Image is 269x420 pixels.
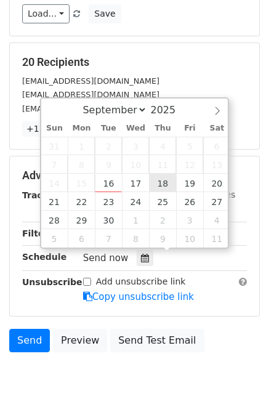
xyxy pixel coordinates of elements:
[122,174,149,192] span: September 17, 2025
[68,192,95,211] span: September 22, 2025
[22,252,66,262] strong: Schedule
[41,155,68,174] span: September 7, 2025
[176,174,203,192] span: September 19, 2025
[41,229,68,248] span: October 5, 2025
[95,229,122,248] span: October 7, 2025
[203,155,230,174] span: September 13, 2025
[149,229,176,248] span: October 9, 2025
[22,277,82,287] strong: Unsubscribe
[203,174,230,192] span: September 20, 2025
[149,211,176,229] span: October 2, 2025
[41,211,68,229] span: September 28, 2025
[176,137,203,155] span: September 5, 2025
[122,137,149,155] span: September 3, 2025
[95,192,122,211] span: September 23, 2025
[53,329,107,352] a: Preview
[207,361,269,420] iframe: Chat Widget
[203,229,230,248] span: October 11, 2025
[68,137,95,155] span: September 1, 2025
[149,192,176,211] span: September 25, 2025
[149,155,176,174] span: September 11, 2025
[22,55,247,69] h5: 20 Recipients
[95,155,122,174] span: September 9, 2025
[122,155,149,174] span: September 10, 2025
[203,211,230,229] span: October 4, 2025
[176,229,203,248] span: October 10, 2025
[176,211,203,229] span: October 3, 2025
[83,291,194,302] a: Copy unsubscribe link
[95,211,122,229] span: September 30, 2025
[122,229,149,248] span: October 8, 2025
[96,275,186,288] label: Add unsubscribe link
[122,211,149,229] span: October 1, 2025
[203,192,230,211] span: September 27, 2025
[22,190,63,200] strong: Tracking
[22,228,54,238] strong: Filters
[41,137,68,155] span: August 31, 2025
[149,124,176,132] span: Thu
[41,174,68,192] span: September 14, 2025
[149,137,176,155] span: September 4, 2025
[122,124,149,132] span: Wed
[176,155,203,174] span: September 12, 2025
[95,124,122,132] span: Tue
[176,192,203,211] span: September 26, 2025
[68,124,95,132] span: Mon
[83,252,129,264] span: Send now
[176,124,203,132] span: Fri
[68,229,95,248] span: October 6, 2025
[203,137,230,155] span: September 6, 2025
[68,155,95,174] span: September 8, 2025
[147,104,191,116] input: Year
[68,174,95,192] span: September 15, 2025
[22,4,70,23] a: Load...
[203,124,230,132] span: Sat
[95,137,122,155] span: September 2, 2025
[41,192,68,211] span: September 21, 2025
[22,121,74,137] a: +17 more
[110,329,204,352] a: Send Test Email
[95,174,122,192] span: September 16, 2025
[22,169,247,182] h5: Advanced
[22,90,159,99] small: [EMAIL_ADDRESS][DOMAIN_NAME]
[22,104,159,113] small: [EMAIL_ADDRESS][DOMAIN_NAME]
[41,124,68,132] span: Sun
[149,174,176,192] span: September 18, 2025
[122,192,149,211] span: September 24, 2025
[9,329,50,352] a: Send
[89,4,121,23] button: Save
[68,211,95,229] span: September 29, 2025
[22,76,159,86] small: [EMAIL_ADDRESS][DOMAIN_NAME]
